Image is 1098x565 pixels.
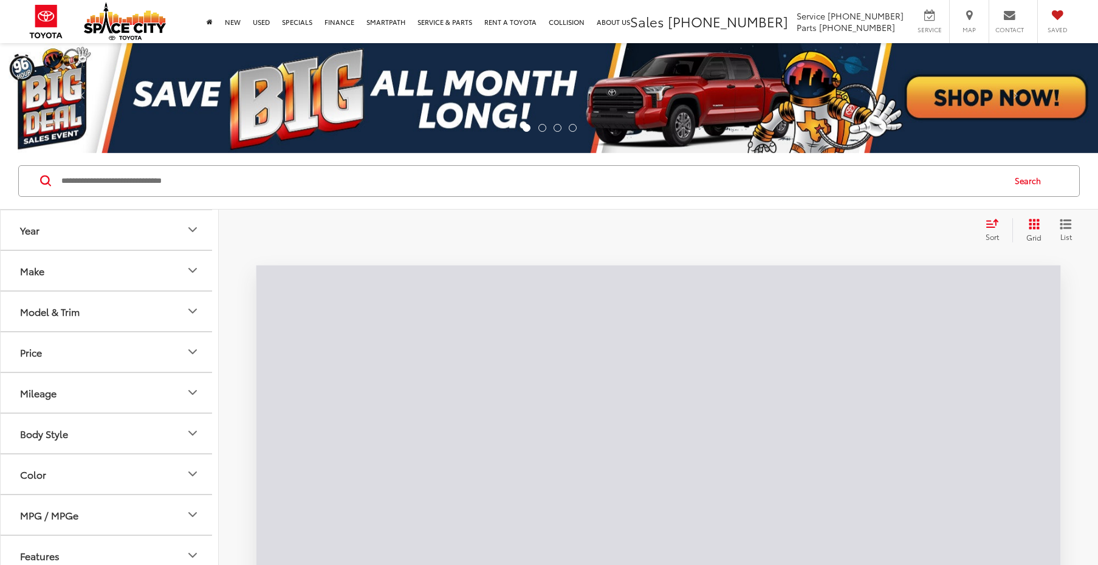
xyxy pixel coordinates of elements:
span: Map [956,26,983,34]
span: [PHONE_NUMBER] [819,21,895,33]
div: Make [20,265,44,276]
div: Make [185,263,200,278]
div: Color [185,467,200,481]
button: MPG / MPGeMPG / MPGe [1,495,219,535]
div: MPG / MPGe [20,509,78,521]
div: Mileage [20,387,57,399]
button: PricePrice [1,332,219,372]
div: Year [20,224,39,236]
span: Contact [995,26,1024,34]
div: Body Style [20,428,68,439]
span: Grid [1026,232,1041,242]
div: Price [20,346,42,358]
span: Service [916,26,943,34]
button: List View [1051,218,1081,242]
div: Year [185,222,200,237]
img: Space City Toyota [84,2,166,40]
button: Select sort value [980,218,1012,242]
span: Sales [630,12,664,31]
div: Features [20,550,60,561]
span: Parts [797,21,817,33]
span: [PHONE_NUMBER] [668,12,788,31]
span: Saved [1044,26,1071,34]
span: Sort [986,231,999,242]
button: MakeMake [1,251,219,290]
button: ColorColor [1,454,219,494]
button: Grid View [1012,218,1051,242]
span: List [1060,231,1072,242]
input: Search by Make, Model, or Keyword [60,166,1003,196]
span: Service [797,10,825,22]
span: [PHONE_NUMBER] [828,10,904,22]
button: MileageMileage [1,373,219,413]
div: Body Style [185,426,200,440]
button: YearYear [1,210,219,250]
div: Color [20,468,46,480]
div: Model & Trim [20,306,80,317]
button: Model & TrimModel & Trim [1,292,219,331]
div: Price [185,344,200,359]
div: Mileage [185,385,200,400]
button: Body StyleBody Style [1,414,219,453]
button: Search [1003,166,1059,196]
div: Model & Trim [185,304,200,318]
div: MPG / MPGe [185,507,200,522]
div: Features [185,548,200,563]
